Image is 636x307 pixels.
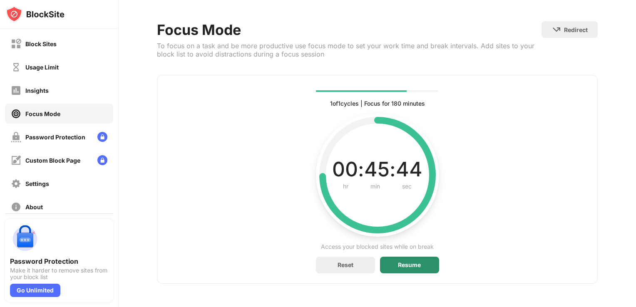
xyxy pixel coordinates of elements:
div: hr [343,181,348,192]
div: Usage Limit [25,64,59,71]
img: settings-off.svg [11,178,21,189]
div: Go Unlimited [10,284,60,297]
img: focus-on.svg [11,109,21,119]
div: 1 of 1 cycles | Focus for 180 minutes [330,99,425,109]
img: customize-block-page-off.svg [11,155,21,166]
div: : [390,158,396,181]
img: time-usage-off.svg [11,62,21,72]
div: Resume [398,262,421,268]
img: about-off.svg [11,202,21,212]
div: sec [402,181,412,192]
div: Block Sites [25,40,57,47]
div: Password Protection [25,134,85,141]
img: block-off.svg [11,39,21,49]
div: 00 [332,158,358,181]
div: Password Protection [10,257,108,265]
div: 44 [396,158,422,181]
div: Insights [25,87,49,94]
img: password-protection-off.svg [11,132,21,142]
div: : [358,158,364,181]
img: lock-menu.svg [97,132,107,142]
div: Settings [25,180,49,187]
div: To focus on a task and be more productive use focus mode to set your work time and break interval... [157,42,542,58]
div: Focus Mode [157,21,542,38]
div: Redirect [564,26,588,33]
div: 45 [364,158,390,181]
div: Access your blocked sites while on break [321,242,434,252]
img: insights-off.svg [11,85,21,96]
div: Make it harder to remove sites from your block list [10,267,108,280]
div: Focus Mode [25,110,60,117]
img: lock-menu.svg [97,155,107,165]
div: About [25,203,43,210]
img: logo-blocksite.svg [6,6,65,22]
div: min [370,181,380,192]
img: push-password-protection.svg [10,224,40,254]
div: Reset [338,261,353,268]
div: Custom Block Page [25,157,80,164]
